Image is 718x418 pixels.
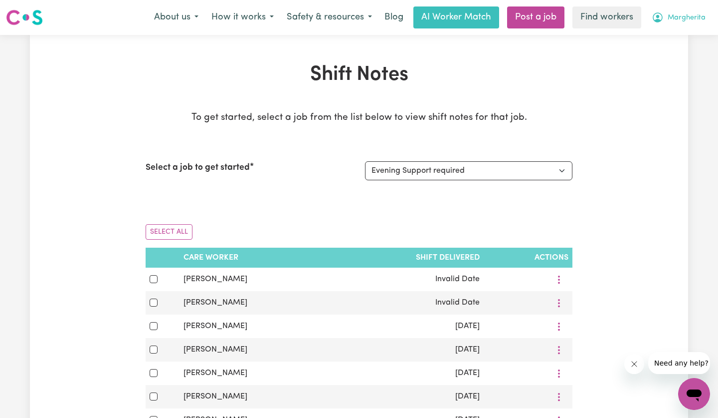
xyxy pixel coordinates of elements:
td: [DATE] [332,385,484,409]
span: [PERSON_NAME] [183,299,247,307]
a: Careseekers logo [6,6,43,29]
button: More options [549,319,568,334]
button: More options [549,295,568,311]
a: Post a job [507,6,564,28]
span: [PERSON_NAME] [183,322,247,330]
button: More options [549,342,568,358]
iframe: Close message [624,354,644,374]
button: More options [549,366,568,381]
th: Shift delivered [332,248,484,268]
label: Select a job to get started [146,161,250,174]
p: To get started, select a job from the list below to view shift notes for that job. [146,111,572,125]
button: About us [148,7,205,28]
span: [PERSON_NAME] [183,346,247,354]
iframe: Button to launch messaging window [678,378,710,410]
td: [DATE] [332,362,484,385]
iframe: Message from company [648,352,710,374]
span: Margherita [668,12,706,23]
span: [PERSON_NAME] [183,275,247,283]
h1: Shift Notes [146,63,572,87]
button: Select All [146,224,192,240]
button: My Account [645,7,712,28]
button: How it works [205,7,280,28]
a: Find workers [572,6,641,28]
span: [PERSON_NAME] [183,393,247,401]
button: More options [549,272,568,287]
td: [DATE] [332,315,484,338]
a: Blog [378,6,409,28]
button: Safety & resources [280,7,378,28]
span: Care Worker [183,254,238,262]
td: [DATE] [332,338,484,362]
button: More options [549,389,568,405]
td: Invalid Date [332,291,484,315]
th: Actions [484,248,572,268]
a: AI Worker Match [413,6,499,28]
img: Careseekers logo [6,8,43,26]
span: [PERSON_NAME] [183,369,247,377]
td: Invalid Date [332,268,484,291]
